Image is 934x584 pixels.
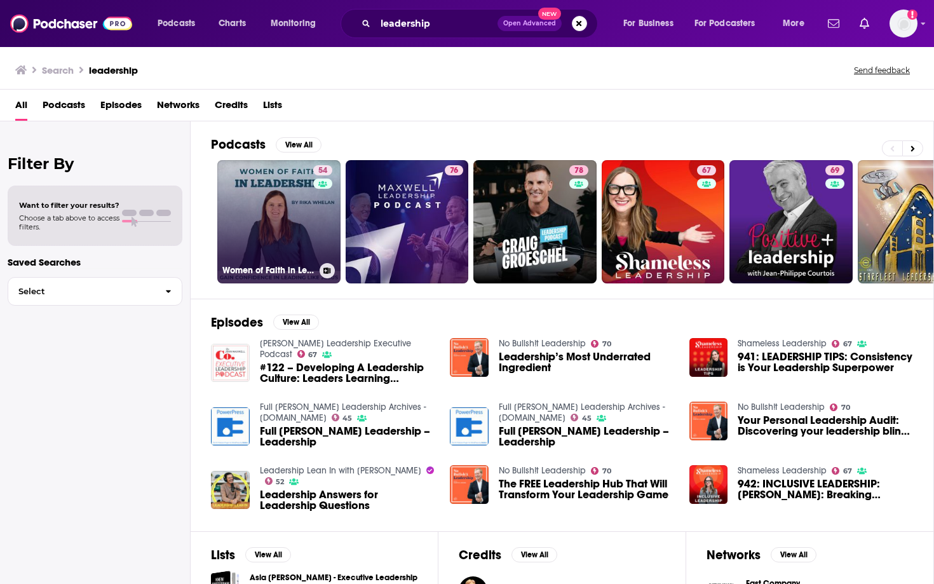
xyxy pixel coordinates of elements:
[271,15,316,32] span: Monitoring
[890,10,917,37] button: Show profile menu
[262,13,332,34] button: open menu
[263,95,282,121] span: Lists
[738,415,913,437] a: Your Personal Leadership Audit: Discovering your leadership blind spots
[89,64,138,76] h3: leadership
[499,426,674,447] a: Full Monty Leadership – Leadership
[771,547,816,562] button: View All
[499,479,674,500] a: The FREE Leadership Hub That Will Transform Your Leadership Game
[569,165,588,175] a: 78
[15,95,27,121] span: All
[459,547,557,563] a: CreditsView All
[832,467,852,475] a: 67
[100,95,142,121] a: Episodes
[265,477,285,485] a: 52
[43,95,85,121] a: Podcasts
[783,15,804,32] span: More
[843,341,852,347] span: 67
[19,214,119,231] span: Choose a tab above to access filters.
[729,160,853,283] a: 69
[686,13,774,34] button: open menu
[850,65,914,76] button: Send feedback
[689,402,728,440] a: Your Personal Leadership Audit: Discovering your leadership blind spots
[8,154,182,173] h2: Filter By
[157,95,200,121] a: Networks
[260,426,435,447] span: Full [PERSON_NAME] Leadership – Leadership
[211,344,250,383] img: #122 – Developing A Leadership Culture: Leaders Learning Leadership
[8,277,182,306] button: Select
[574,165,583,177] span: 78
[19,201,119,210] span: Want to filter your results?
[8,256,182,268] p: Saved Searches
[738,465,827,476] a: Shameless Leadership
[689,465,728,504] img: 942: INCLUSIVE LEADERSHIP: Stephanie Chung: Breaking Barriers in Aviation Leadership
[8,287,155,295] span: Select
[689,338,728,377] img: 941: LEADERSHIP TIPS: Consistency is Your Leadership Superpower
[473,160,597,283] a: 78
[353,9,610,38] div: Search podcasts, credits, & more...
[855,13,874,34] a: Show notifications dropdown
[260,465,421,476] a: Leadership Lean In with Chad Veach
[211,137,266,153] h2: Podcasts
[738,338,827,349] a: Shameless Leadership
[211,315,319,330] a: EpisodesView All
[738,479,913,500] span: 942: INCLUSIVE LEADERSHIP: [PERSON_NAME]: Breaking Barriers in Aviation Leadership
[602,160,725,283] a: 67
[830,404,850,411] a: 70
[211,471,250,510] img: Leadership Answers for Leadership Questions
[332,414,353,421] a: 45
[158,15,195,32] span: Podcasts
[260,426,435,447] a: Full Monty Leadership – Leadership
[825,165,844,175] a: 69
[450,407,489,446] a: Full Monty Leadership – Leadership
[890,10,917,37] img: User Profile
[623,15,673,32] span: For Business
[459,547,501,563] h2: Credits
[149,13,212,34] button: open menu
[499,426,674,447] span: Full [PERSON_NAME] Leadership – Leadership
[591,467,611,475] a: 70
[445,165,463,175] a: 76
[707,547,761,563] h2: Networks
[10,11,132,36] img: Podchaser - Follow, Share and Rate Podcasts
[313,165,332,175] a: 54
[614,13,689,34] button: open menu
[273,315,319,330] button: View All
[890,10,917,37] span: Logged in as torisims
[497,16,562,31] button: Open AdvancedNew
[511,547,557,562] button: View All
[602,468,611,474] span: 70
[260,338,411,360] a: Maxwell Leadership Executive Podcast
[499,402,665,423] a: Full Monty Leadership Archives - WebTalkRadio.net
[245,547,291,562] button: View All
[738,402,825,412] a: No Bullsh!t Leadership
[215,95,248,121] span: Credits
[219,15,246,32] span: Charts
[591,340,611,348] a: 70
[499,351,674,373] a: Leadership’s Most Underrated Ingredient
[830,165,839,177] span: 69
[211,407,250,446] img: Full Monty Leadership – Leadership
[499,465,586,476] a: No Bullsh!t Leadership
[346,160,469,283] a: 76
[738,351,913,373] a: 941: LEADERSHIP TIPS: Consistency is Your Leadership Superpower
[450,465,489,504] img: The FREE Leadership Hub That Will Transform Your Leadership Game
[602,341,611,347] span: 70
[832,340,852,348] a: 67
[308,352,317,358] span: 67
[841,405,850,411] span: 70
[774,13,820,34] button: open menu
[503,20,556,27] span: Open Advanced
[582,416,592,421] span: 45
[702,165,711,177] span: 67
